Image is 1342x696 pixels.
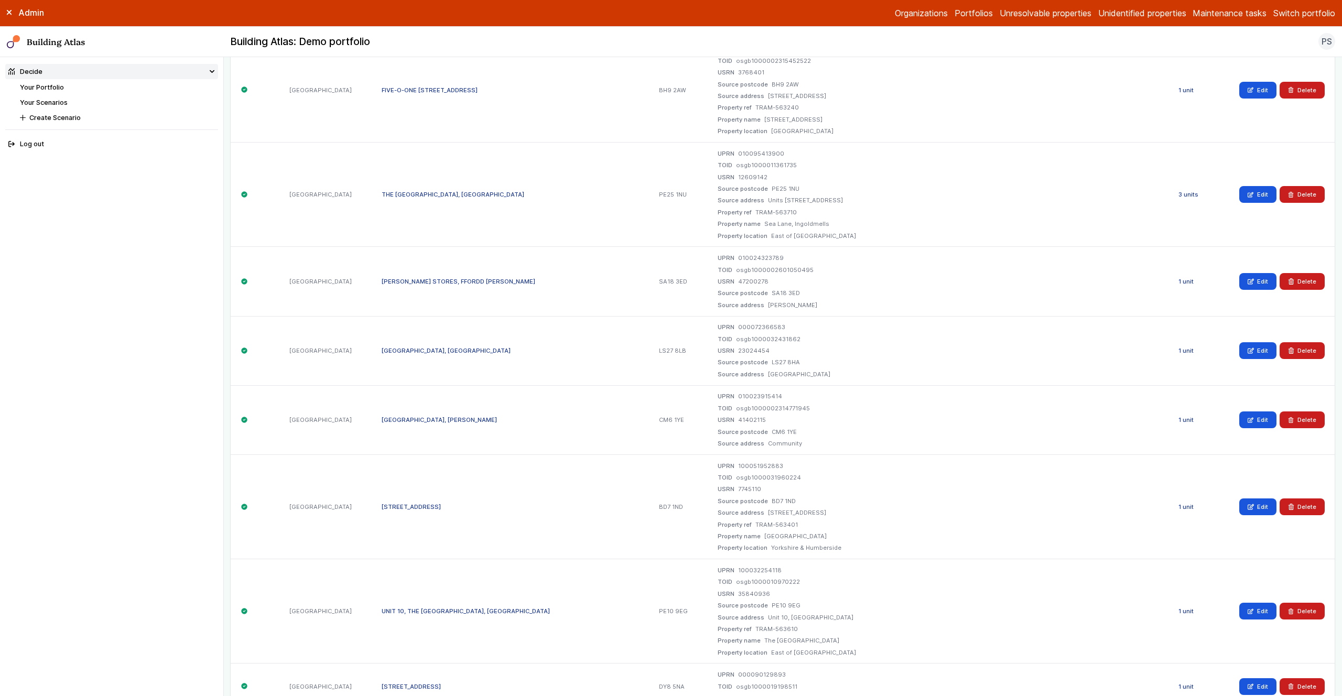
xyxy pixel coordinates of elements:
a: Edit [1239,678,1276,695]
dt: Property name [718,532,761,540]
dt: UPRN [718,149,734,158]
a: 3 units [1178,191,1198,198]
button: Switch portfolio [1273,7,1335,19]
dt: UPRN [718,566,734,574]
button: Create Scenario [17,110,218,125]
dt: Source address [718,508,764,517]
dd: TRAM-563710 [755,208,797,216]
dd: 100032254118 [738,566,782,574]
dd: TRAM-563401 [755,520,798,529]
dd: [STREET_ADDRESS] [764,115,822,124]
dd: 100051952883 [738,462,783,470]
button: Delete [1280,342,1325,359]
a: 1 unit [1178,607,1194,615]
dt: TOID [718,473,732,482]
dt: Source postcode [718,80,768,89]
dt: Property ref [718,520,752,529]
div: SA18 3ED [649,247,708,316]
dt: UPRN [718,254,734,262]
h2: Building Atlas: Demo portfolio [230,35,370,49]
dt: UPRN [718,392,734,400]
dt: Property ref [718,208,752,216]
dt: Source address [718,370,764,378]
dd: 7745110 [738,485,761,493]
dd: 000072366583 [738,323,785,331]
a: Your Scenarios [20,99,68,106]
dt: Property location [718,543,767,552]
a: Unresolvable properties [1000,7,1091,19]
button: Delete [1280,498,1325,515]
div: [GEOGRAPHIC_DATA] [279,385,372,454]
a: 1 unit [1178,416,1194,423]
dd: osgb1000010970222 [736,578,800,586]
dt: TOID [718,682,732,691]
dt: TOID [718,335,732,343]
a: Organizations [895,7,948,19]
dd: PE25 1NU [772,184,799,193]
a: Maintenance tasks [1193,7,1267,19]
dd: 3768401 [738,68,764,77]
dd: Unit 10, [GEOGRAPHIC_DATA] [768,613,853,622]
dd: Sea Lane, Ingoldmells [764,220,829,228]
dd: TRAM-563240 [755,103,799,112]
dt: USRN [718,590,734,598]
dt: Source postcode [718,601,768,610]
dd: osgb1000019198511 [736,682,797,691]
a: Edit [1239,82,1276,99]
div: [GEOGRAPHIC_DATA] [279,559,372,664]
dd: TRAM-563610 [755,625,798,633]
button: Delete [1280,186,1325,203]
dt: USRN [718,416,734,424]
dt: USRN [718,485,734,493]
dt: USRN [718,346,734,355]
span: PS [1322,35,1332,48]
dt: UPRN [718,323,734,331]
dt: USRN [718,277,734,286]
a: [GEOGRAPHIC_DATA], [GEOGRAPHIC_DATA] [382,347,511,354]
dt: Property location [718,232,767,240]
dt: UPRN [718,462,734,470]
button: Log out [5,137,218,152]
dd: osgb1000032431862 [736,335,800,343]
dd: [GEOGRAPHIC_DATA] [771,127,834,135]
dt: Source address [718,439,764,448]
a: 1 unit [1178,278,1194,285]
button: Delete [1280,273,1325,290]
div: PE10 9EG [649,559,708,664]
dt: Property location [718,127,767,135]
div: BH9 2AW [649,38,708,142]
dd: 010024323789 [738,254,784,262]
dd: Community [768,439,802,448]
div: LS27 8LB [649,316,708,385]
dt: TOID [718,404,732,412]
dd: 23024454 [738,346,770,355]
dt: Property ref [718,103,752,112]
dt: Property name [718,220,761,228]
dt: TOID [718,161,732,169]
a: 1 unit [1178,86,1194,94]
a: [STREET_ADDRESS] [382,683,441,690]
button: Delete [1280,82,1325,99]
dd: [GEOGRAPHIC_DATA] [764,532,827,540]
dd: 000090129893 [738,670,786,679]
a: Edit [1239,603,1276,619]
dt: TOID [718,578,732,586]
a: [STREET_ADDRESS] [382,503,441,510]
dt: Source postcode [718,184,768,193]
a: Edit [1239,186,1276,203]
dt: Source postcode [718,289,768,297]
dt: Property location [718,648,767,657]
a: 1 unit [1178,347,1194,354]
dt: Source postcode [718,497,768,505]
div: Decide [8,67,42,77]
dd: The [GEOGRAPHIC_DATA] [764,636,839,645]
div: [GEOGRAPHIC_DATA] [279,247,372,316]
dd: [STREET_ADDRESS] [768,92,826,100]
dd: Yorkshire & Humberside [771,543,841,552]
dt: Property name [718,115,761,124]
dd: Units [STREET_ADDRESS] [768,196,843,204]
dd: 41402115 [738,416,766,424]
dd: 12609142 [738,173,767,181]
dt: Source address [718,92,764,100]
dd: osgb1000002315452522 [736,57,811,65]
